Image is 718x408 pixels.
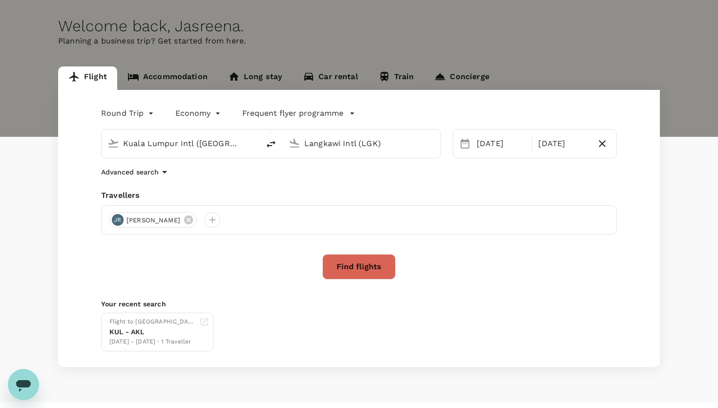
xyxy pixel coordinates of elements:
[218,66,293,90] a: Long stay
[8,369,39,400] iframe: Button to launch messaging window
[101,190,617,201] div: Travellers
[121,215,186,225] span: [PERSON_NAME]
[304,136,420,151] input: Going to
[58,35,660,47] p: Planning a business trip? Get started from here.
[101,106,156,121] div: Round Trip
[242,107,343,119] p: Frequent flyer programme
[322,254,396,279] button: Find flights
[424,66,499,90] a: Concierge
[253,142,254,144] button: Open
[117,66,218,90] a: Accommodation
[242,107,355,119] button: Frequent flyer programme
[368,66,424,90] a: Train
[109,337,195,347] div: [DATE] - [DATE] · 1 Traveller
[101,299,617,309] p: Your recent search
[58,66,117,90] a: Flight
[175,106,223,121] div: Economy
[101,167,159,177] p: Advanced search
[123,136,239,151] input: Depart from
[109,327,195,337] div: KUL - AKL
[101,166,170,178] button: Advanced search
[58,17,660,35] div: Welcome back , Jasreena .
[434,142,436,144] button: Open
[259,132,283,156] button: delete
[473,134,530,153] div: [DATE]
[109,317,195,327] div: Flight to [GEOGRAPHIC_DATA]
[293,66,368,90] a: Car rental
[534,134,591,153] div: [DATE]
[112,214,124,226] div: JR
[109,212,197,228] div: JR[PERSON_NAME]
